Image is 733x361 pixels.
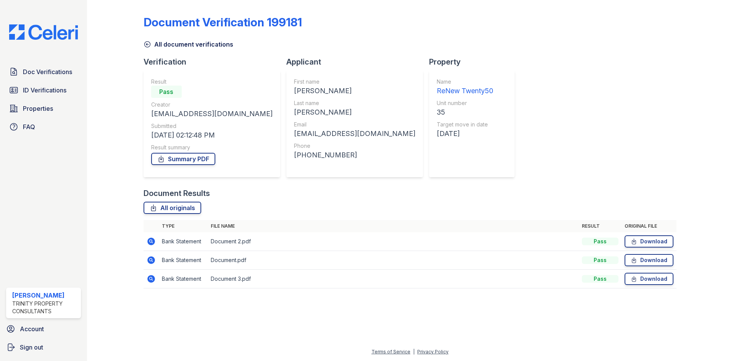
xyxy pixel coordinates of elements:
[208,232,579,251] td: Document 2.pdf
[294,99,415,107] div: Last name
[294,107,415,118] div: [PERSON_NAME]
[159,232,208,251] td: Bank Statement
[579,220,622,232] th: Result
[437,78,493,86] div: Name
[286,57,429,67] div: Applicant
[6,101,81,116] a: Properties
[208,251,579,270] td: Document.pdf
[23,67,72,76] span: Doc Verifications
[20,324,44,333] span: Account
[6,64,81,79] a: Doc Verifications
[151,78,273,86] div: Result
[437,99,493,107] div: Unit number
[23,104,53,113] span: Properties
[159,251,208,270] td: Bank Statement
[144,188,210,199] div: Document Results
[144,40,233,49] a: All document verifications
[208,270,579,288] td: Document 3.pdf
[6,83,81,98] a: ID Verifications
[294,121,415,128] div: Email
[144,202,201,214] a: All originals
[413,349,415,355] div: |
[625,235,673,248] a: Download
[151,86,182,98] div: Pass
[12,291,78,300] div: [PERSON_NAME]
[625,273,673,285] a: Download
[294,86,415,96] div: [PERSON_NAME]
[294,150,415,160] div: [PHONE_NUMBER]
[437,128,493,139] div: [DATE]
[582,275,618,283] div: Pass
[582,238,618,245] div: Pass
[151,144,273,151] div: Result summary
[294,78,415,86] div: First name
[625,254,673,266] a: Download
[582,256,618,264] div: Pass
[417,349,449,355] a: Privacy Policy
[159,270,208,288] td: Bank Statement
[151,101,273,108] div: Creator
[437,78,493,96] a: Name ReNew Twenty50
[159,220,208,232] th: Type
[437,86,493,96] div: ReNew Twenty50
[294,142,415,150] div: Phone
[437,121,493,128] div: Target move in date
[20,343,43,352] span: Sign out
[208,220,579,232] th: File name
[151,153,215,165] a: Summary PDF
[144,57,286,67] div: Verification
[151,122,273,130] div: Submitted
[3,321,84,337] a: Account
[622,220,676,232] th: Original file
[12,300,78,315] div: Trinity Property Consultants
[429,57,521,67] div: Property
[371,349,410,355] a: Terms of Service
[3,340,84,355] a: Sign out
[437,107,493,118] div: 35
[151,108,273,119] div: [EMAIL_ADDRESS][DOMAIN_NAME]
[294,128,415,139] div: [EMAIL_ADDRESS][DOMAIN_NAME]
[23,86,66,95] span: ID Verifications
[23,122,35,131] span: FAQ
[6,119,81,134] a: FAQ
[151,130,273,141] div: [DATE] 02:12:48 PM
[3,24,84,40] img: CE_Logo_Blue-a8612792a0a2168367f1c8372b55b34899dd931a85d93a1a3d3e32e68fde9ad4.png
[144,15,302,29] div: Document Verification 199181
